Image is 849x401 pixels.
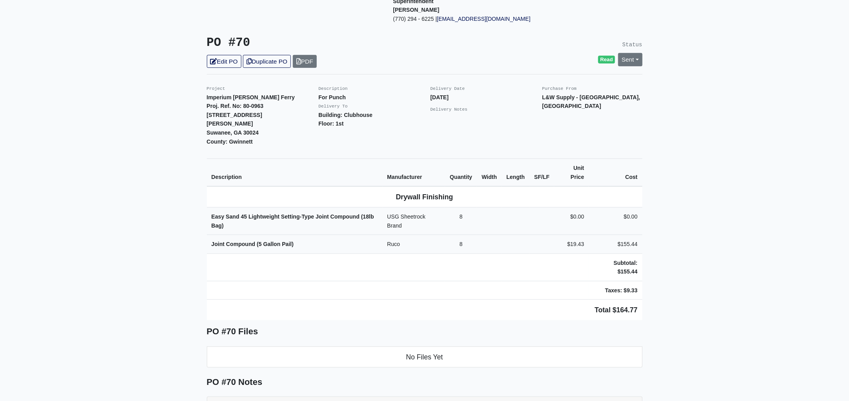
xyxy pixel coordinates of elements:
li: No Files Yet [207,346,643,368]
td: Subtotal: $155.44 [589,253,642,281]
td: $0.00 [554,208,589,235]
th: Width [477,159,502,187]
strong: Building: Clubhouse [319,112,373,118]
a: PDF [293,55,317,68]
th: Quantity [445,159,477,187]
td: Taxes: $9.33 [589,281,642,300]
td: $19.43 [554,235,589,254]
strong: Easy Sand 45 Lightweight Setting-Type Joint Compound (18lb Bag) [212,213,374,229]
strong: County: Gwinnett [207,139,253,145]
td: $155.44 [589,235,642,254]
strong: Floor: 1st [319,120,344,127]
span: Read [598,56,615,64]
td: Ruco [382,235,445,254]
th: Description [207,159,383,187]
strong: Joint Compound (5 Gallon Pail) [212,241,294,247]
b: Drywall Finishing [396,193,453,201]
td: Total $164.77 [207,300,643,321]
th: Length [502,159,529,187]
small: Status [623,42,643,48]
td: USG Sheetrock Brand [382,208,445,235]
h5: PO #70 Notes [207,377,643,387]
p: (770) 294 - 6225 | [393,15,568,24]
td: 8 [445,208,477,235]
strong: Imperium [PERSON_NAME] Ferry [207,94,295,100]
th: Manufacturer [382,159,445,187]
a: Edit PO [207,55,241,68]
td: $0.00 [589,208,642,235]
a: Sent [618,53,643,66]
strong: [DATE] [431,94,449,100]
td: 8 [445,235,477,254]
strong: Suwanee, GA 30024 [207,129,259,136]
th: SF/LF [529,159,554,187]
strong: For Punch [319,94,346,100]
a: Duplicate PO [243,55,291,68]
small: Project [207,86,225,91]
small: Delivery Notes [431,107,468,112]
small: Delivery Date [431,86,465,91]
th: Unit Price [554,159,589,187]
small: Purchase From [542,86,577,91]
strong: Proj. Ref. No: 80-0963 [207,103,264,109]
strong: [STREET_ADDRESS][PERSON_NAME] [207,112,263,127]
h3: PO #70 [207,36,419,50]
h5: PO #70 Files [207,326,643,337]
p: L&W Supply - [GEOGRAPHIC_DATA], [GEOGRAPHIC_DATA] [542,93,643,111]
small: Description [319,86,348,91]
th: Cost [589,159,642,187]
strong: [PERSON_NAME] [393,7,440,13]
small: Delivery To [319,104,348,109]
a: [EMAIL_ADDRESS][DOMAIN_NAME] [437,16,531,22]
